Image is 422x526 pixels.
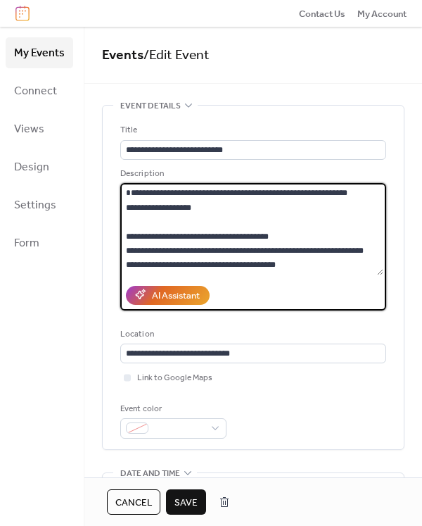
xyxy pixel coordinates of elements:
span: Link to Google Maps [137,371,212,385]
a: My Events [6,37,73,68]
button: Cancel [107,489,160,515]
a: Events [102,42,143,68]
div: Event color [120,402,224,416]
span: Views [14,118,44,141]
div: Title [120,123,383,137]
div: AI Assistant [152,289,200,303]
span: Design [14,156,49,179]
span: Event details [120,99,181,113]
div: Location [120,327,383,342]
span: Save [174,496,198,510]
span: My Account [357,7,407,21]
a: My Account [357,6,407,20]
a: Form [6,227,73,258]
img: logo [15,6,30,21]
a: Settings [6,189,73,220]
button: Save [166,489,206,515]
span: Settings [14,194,56,217]
div: Description [120,167,383,181]
span: Contact Us [299,7,345,21]
a: Views [6,113,73,144]
span: / Edit Event [143,42,210,68]
a: Connect [6,75,73,106]
span: Connect [14,80,57,103]
span: Form [14,232,39,255]
a: Contact Us [299,6,345,20]
span: Date and time [120,466,180,480]
a: Design [6,151,73,182]
span: My Events [14,42,65,65]
span: Cancel [115,496,152,510]
button: AI Assistant [126,286,210,304]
